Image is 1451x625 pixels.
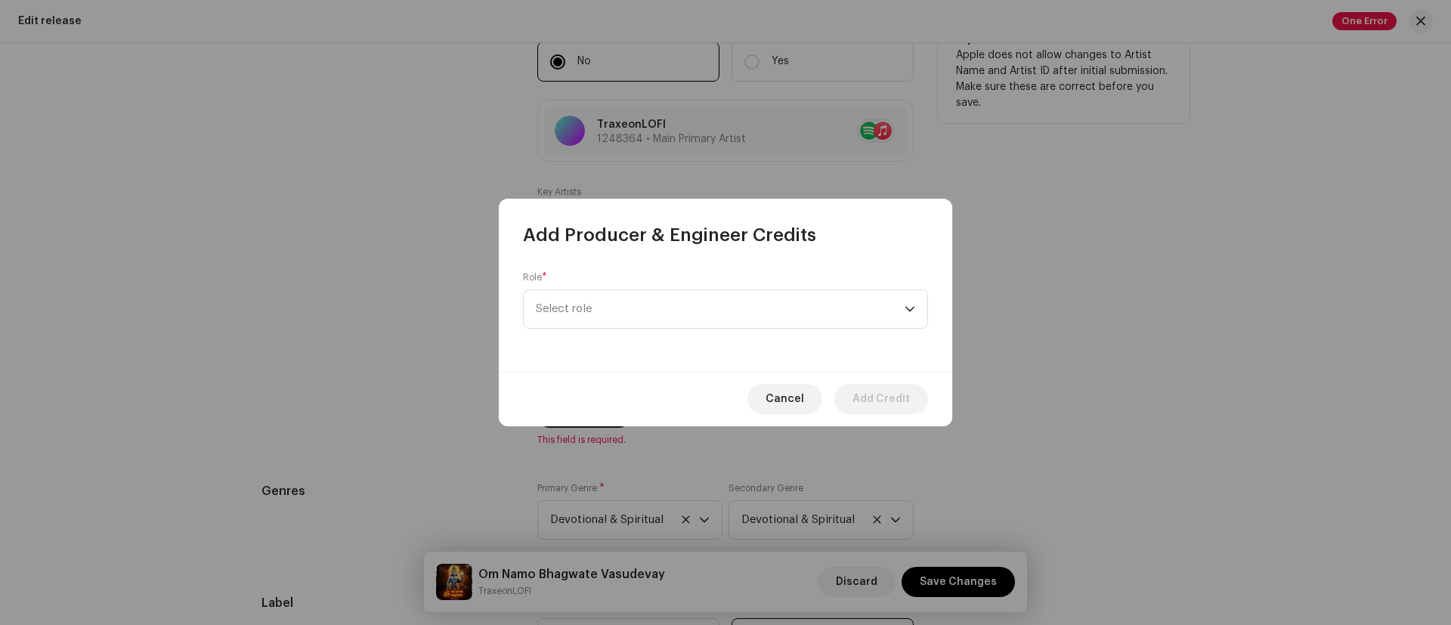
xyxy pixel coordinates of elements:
[834,384,928,414] button: Add Credit
[852,384,910,414] span: Add Credit
[536,290,905,328] span: Select role
[905,290,915,328] div: dropdown trigger
[747,384,822,414] button: Cancel
[766,384,804,414] span: Cancel
[523,271,547,283] label: Role
[523,223,816,247] span: Add Producer & Engineer Credits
